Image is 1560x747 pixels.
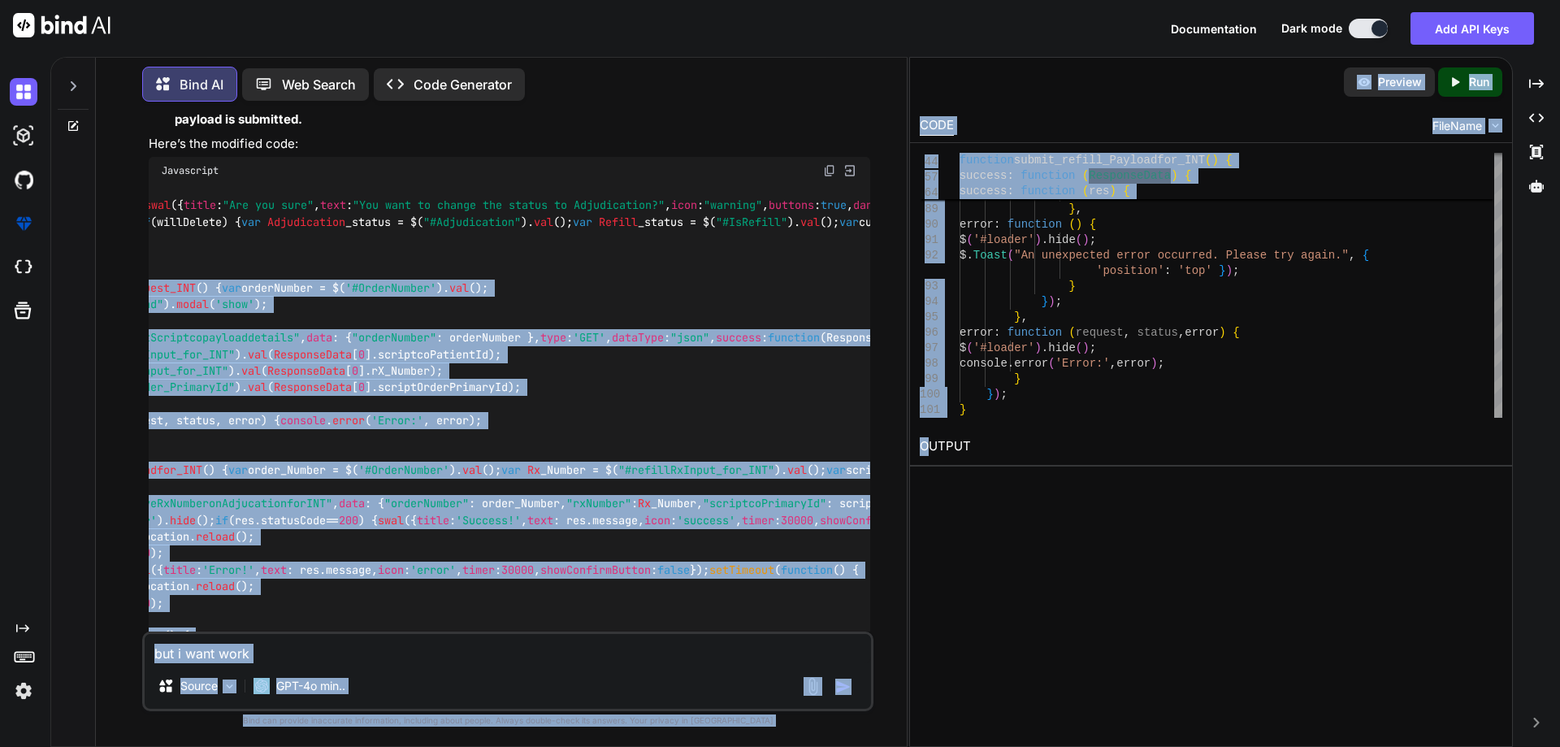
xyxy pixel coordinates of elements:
span: ) [1082,341,1089,354]
span: } [1041,295,1047,308]
span: var [241,215,261,229]
span: 'success' [677,513,735,528]
span: error [1116,357,1150,370]
div: 95 [920,310,938,325]
span: "#refillRxInput_for_INT" [72,363,228,378]
span: var [573,215,592,229]
span: } [1068,280,1075,293]
img: icon [835,679,851,695]
span: 'Success!' [456,513,521,528]
img: cloudideIcon [10,254,37,281]
span: $ [960,233,966,246]
span: Documentation [1171,22,1257,36]
span: text [261,562,287,577]
span: 'error' [410,562,456,577]
span: ) [1150,357,1157,370]
span: Toast [973,249,1007,262]
span: error [1185,326,1219,339]
span: icon [644,513,670,528]
span: swal [145,198,171,213]
span: } [960,403,966,416]
span: $ [960,249,966,262]
span: : [994,326,1000,339]
span: hide [1048,341,1076,354]
span: "/Products/SaveRxNumberonAdjucationforINT" [59,497,332,511]
span: ( [1082,185,1089,198]
span: } [1068,202,1075,215]
span: var [839,215,859,229]
span: 57 [920,170,938,185]
span: type [540,331,566,345]
span: rX_Number [371,363,430,378]
span: function [1020,185,1075,198]
p: Preview [1378,74,1422,90]
span: 0 [352,363,358,378]
span: val [787,463,807,478]
span: val [449,280,469,295]
button: Documentation [1171,20,1257,37]
span: scriptOrderPrimaryId [378,380,508,395]
span: Javascript [162,164,219,177]
span: : [1007,169,1013,182]
p: Bind AI [180,75,223,94]
span: ResponseData [1089,169,1171,182]
span: "json" [670,331,709,345]
span: . [966,249,973,262]
span: 0 [358,380,365,395]
span: timer [742,513,774,528]
span: message [592,513,638,528]
span: error [1014,357,1048,370]
img: darkAi-studio [10,122,37,150]
img: darkChat [10,78,37,106]
span: ) [1171,169,1177,182]
span: { [1362,249,1368,262]
span: 'Error:' [371,414,423,428]
span: 'top' [1178,264,1212,277]
span: val [248,380,267,395]
span: data [306,331,332,345]
span: val [534,215,553,229]
span: { [1233,326,1239,339]
span: title [163,562,196,577]
span: "An unexpected error occurred. Please try again." [1014,249,1349,262]
span: 30000 [501,562,534,577]
img: preview [1357,75,1371,89]
span: Dark mode [1281,20,1342,37]
span: submit_refill_Payloadfor_INT [1014,154,1205,167]
span: "warning" [704,198,762,213]
img: Open in Browser [843,163,857,178]
span: ( [1007,249,1013,262]
img: githubDark [10,166,37,193]
span: ResponseData [826,331,904,345]
span: error [960,326,994,339]
span: $ [960,341,966,354]
p: GPT-4o min.. [276,678,345,694]
span: ) [1034,341,1041,354]
span: val [241,363,261,378]
span: "Are you sure" [223,198,314,213]
span: { [1089,218,1095,231]
span: title [417,513,449,528]
span: 'Error:' [1055,357,1109,370]
span: } [1219,264,1225,277]
span: val [800,215,820,229]
span: : [1164,264,1171,277]
div: 93 [920,279,938,294]
span: dangerMode [853,198,918,213]
span: '#OrderNumber' [345,280,436,295]
span: request [1076,326,1124,339]
span: error [332,414,365,428]
span: 44 [920,154,938,170]
span: ( [1068,218,1075,231]
span: title [184,198,216,213]
span: "You want to change the status to Adjudication?" [353,198,665,213]
span: icon [671,198,697,213]
span: val [462,463,482,478]
span: buttons [769,198,814,213]
span: timer [462,562,495,577]
span: ) [994,388,1000,401]
h2: OUTPUT [910,428,1512,466]
span: ) [1110,185,1116,198]
p: Source [180,678,218,694]
span: scriptcoPatientId [378,347,488,362]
